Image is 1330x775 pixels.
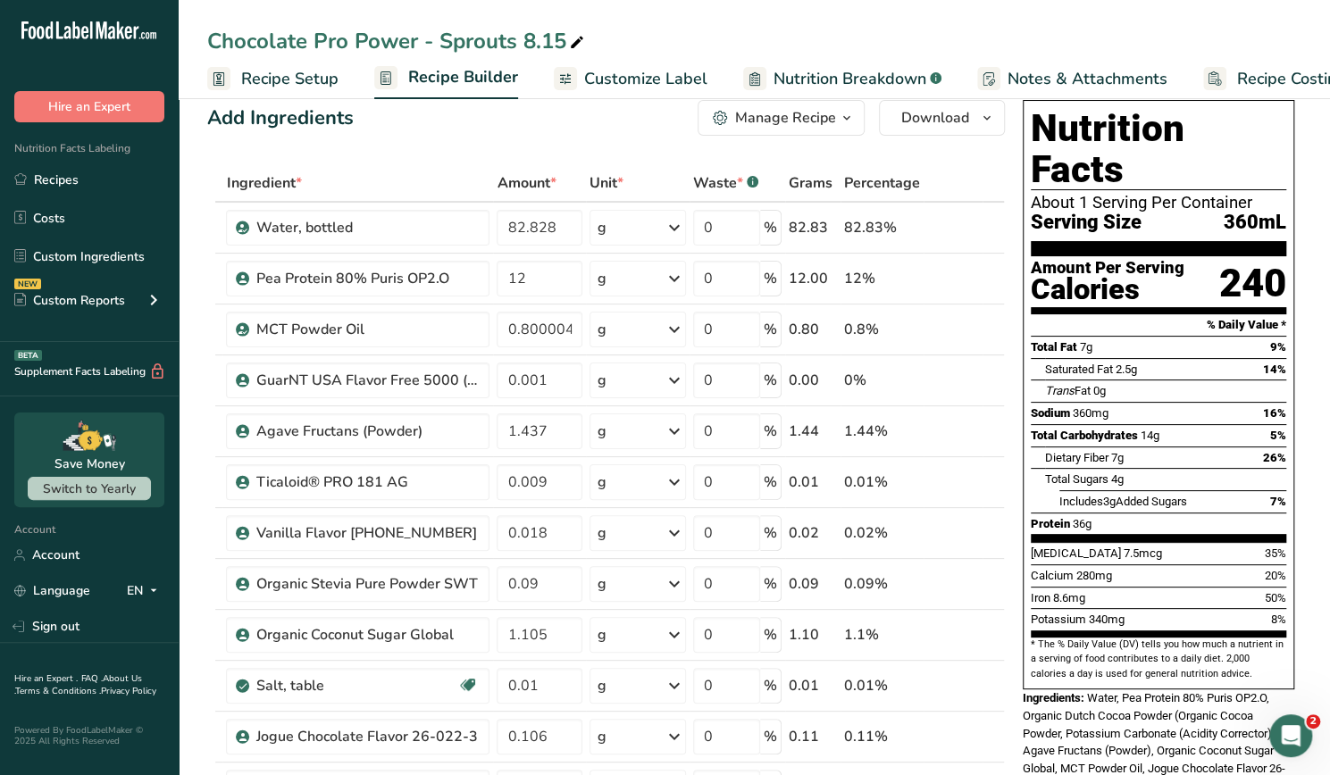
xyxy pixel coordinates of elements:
[698,100,865,136] button: Manage Recipe
[598,675,606,696] div: g
[1031,108,1286,190] h1: Nutrition Facts
[1031,194,1286,212] div: About 1 Serving Per Container
[1031,546,1121,560] span: [MEDICAL_DATA]
[255,675,457,696] div: Salt, table
[408,65,518,89] span: Recipe Builder
[207,104,354,133] div: Add Ingredients
[1045,451,1108,464] span: Dietary Fiber
[844,370,920,391] div: 0%
[598,370,606,391] div: g
[1031,212,1142,234] span: Serving Size
[1224,212,1286,234] span: 360mL
[598,726,606,747] div: g
[1023,691,1084,704] span: Ingredients:
[598,573,606,595] div: g
[14,291,125,310] div: Custom Reports
[14,279,41,289] div: NEW
[255,471,479,493] div: Ticaloid® PRO 181 AG
[789,319,837,340] div: 0.80
[101,685,156,697] a: Privacy Policy
[255,421,479,442] div: Agave Fructans (Powder)
[255,319,479,340] div: MCT Powder Oil
[789,624,837,646] div: 1.10
[1093,384,1106,397] span: 0g
[1031,429,1138,442] span: Total Carbohydrates
[28,477,151,500] button: Switch to Yearly
[598,268,606,289] div: g
[207,25,588,57] div: Chocolate Pro Power - Sprouts 8.15
[14,575,90,606] a: Language
[1045,472,1108,486] span: Total Sugars
[598,471,606,493] div: g
[1265,591,1286,604] span: 50%
[789,522,837,544] div: 0.02
[844,624,920,646] div: 1.1%
[1073,406,1108,420] span: 360mg
[54,454,125,473] div: Save Money
[1045,384,1091,397] span: Fat
[1111,472,1124,486] span: 4g
[743,59,941,99] a: Nutrition Breakdown
[1031,260,1184,277] div: Amount Per Serving
[1263,362,1286,376] span: 14%
[374,57,518,100] a: Recipe Builder
[1306,714,1320,729] span: 2
[1045,384,1075,397] i: Trans
[14,91,164,122] button: Hire an Expert
[497,172,556,194] span: Amount
[1124,546,1162,560] span: 7.5mcg
[14,672,78,685] a: Hire an Expert .
[598,421,606,442] div: g
[255,522,479,544] div: Vanilla Flavor [PHONE_NUMBER]
[241,67,339,91] span: Recipe Setup
[844,217,920,238] div: 82.83%
[255,573,479,595] div: Organic Stevia Pure Powder SWT
[1219,260,1286,307] div: 240
[590,172,623,194] span: Unit
[789,726,837,747] div: 0.11
[1031,569,1074,582] span: Calcium
[1111,451,1124,464] span: 7g
[789,471,837,493] div: 0.01
[1263,406,1286,420] span: 16%
[735,107,836,129] div: Manage Recipe
[598,624,606,646] div: g
[255,268,479,289] div: Pea Protein 80% Puris OP2.O
[1059,495,1187,508] span: Includes Added Sugars
[1265,569,1286,582] span: 20%
[1053,591,1085,604] span: 8.6mg
[879,100,1005,136] button: Download
[598,217,606,238] div: g
[789,217,837,238] div: 82.83
[1271,612,1286,626] span: 8%
[844,172,920,194] span: Percentage
[14,350,42,361] div: BETA
[1031,637,1286,681] section: * The % Daily Value (DV) tells you how much a nutrient in a serving of food contributes to a dail...
[255,370,479,391] div: GuarNT USA Flavor Free 5000 (Guar Gum)
[598,319,606,340] div: g
[844,421,920,442] div: 1.44%
[1103,495,1116,508] span: 3g
[14,725,164,746] div: Powered By FoodLabelMaker © 2025 All Rights Reserved
[1270,495,1286,508] span: 7%
[1265,546,1286,560] span: 35%
[844,471,920,493] div: 0.01%
[1073,517,1092,530] span: 36g
[1141,429,1159,442] span: 14g
[789,675,837,696] div: 0.01
[1116,362,1137,376] span: 2.5g
[1076,569,1112,582] span: 280mg
[14,672,142,697] a: About Us .
[255,726,479,747] div: Jogue Chocolate Flavor 26-022-3
[693,172,758,194] div: Waste
[226,172,301,194] span: Ingredient
[1031,340,1077,354] span: Total Fat
[1263,451,1286,464] span: 26%
[1080,340,1092,354] span: 7g
[1031,591,1050,604] span: Iron
[598,522,606,544] div: g
[1269,714,1312,757] iframe: Intercom live chat
[844,522,920,544] div: 0.02%
[789,268,837,289] div: 12.00
[844,675,920,696] div: 0.01%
